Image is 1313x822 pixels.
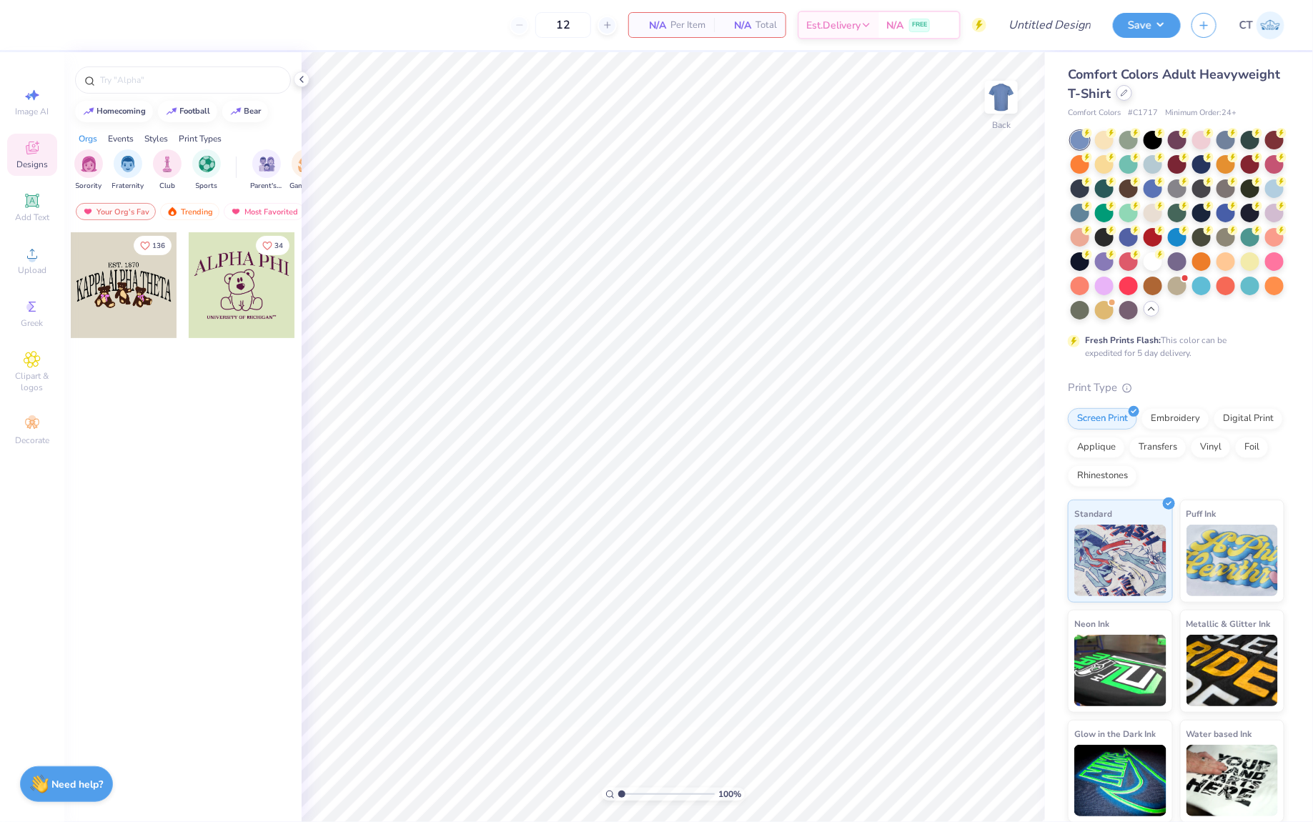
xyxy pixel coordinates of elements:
div: Trending [160,203,219,220]
img: Fraternity Image [120,156,136,172]
div: filter for Club [153,149,182,192]
div: Print Types [179,132,222,145]
span: Water based Ink [1186,726,1252,741]
span: Neon Ink [1074,616,1109,631]
button: football [158,101,217,122]
img: trend_line.gif [230,107,242,116]
strong: Need help? [52,778,104,791]
img: Sports Image [199,156,215,172]
span: Total [755,18,777,33]
span: Minimum Order: 24 + [1165,107,1237,119]
button: Save [1113,13,1181,38]
span: Upload [18,264,46,276]
div: Embroidery [1141,408,1209,430]
div: Most Favorited [224,203,304,220]
span: 100 % [718,788,741,801]
img: Puff Ink [1186,525,1279,596]
button: filter button [112,149,144,192]
div: Styles [144,132,168,145]
div: Events [108,132,134,145]
span: Game Day [289,181,322,192]
div: Screen Print [1068,408,1137,430]
div: Orgs [79,132,97,145]
span: 34 [274,242,283,249]
img: trend_line.gif [83,107,94,116]
span: Designs [16,159,48,170]
span: Est. Delivery [806,18,861,33]
img: trending.gif [167,207,178,217]
div: filter for Fraternity [112,149,144,192]
button: filter button [74,149,103,192]
div: Back [992,119,1011,132]
img: Game Day Image [298,156,314,172]
div: This color can be expedited for 5 day delivery. [1085,334,1261,360]
img: Neon Ink [1074,635,1166,706]
span: Parent's Weekend [250,181,283,192]
button: Like [256,236,289,255]
img: Standard [1074,525,1166,596]
div: homecoming [97,107,147,115]
span: 136 [152,242,165,249]
span: Add Text [15,212,49,223]
span: Comfort Colors [1068,107,1121,119]
img: Water based Ink [1186,745,1279,816]
div: filter for Sorority [74,149,103,192]
button: bear [222,101,268,122]
img: Parent's Weekend Image [259,156,275,172]
button: filter button [192,149,221,192]
span: Decorate [15,435,49,446]
button: homecoming [75,101,153,122]
div: filter for Game Day [289,149,322,192]
span: CT [1239,17,1253,34]
span: Comfort Colors Adult Heavyweight T-Shirt [1068,66,1280,102]
div: bear [244,107,262,115]
img: trend_line.gif [166,107,177,116]
button: Like [134,236,172,255]
div: Your Org's Fav [76,203,156,220]
span: Metallic & Glitter Ink [1186,616,1271,631]
span: # C1717 [1128,107,1158,119]
span: Greek [21,317,44,329]
span: Puff Ink [1186,506,1217,521]
span: N/A [886,18,903,33]
span: N/A [638,18,666,33]
div: Rhinestones [1068,465,1137,487]
button: filter button [289,149,322,192]
img: Glow in the Dark Ink [1074,745,1166,816]
input: – – [535,12,591,38]
div: football [180,107,211,115]
button: filter button [250,149,283,192]
div: Vinyl [1191,437,1231,458]
span: Image AI [16,106,49,117]
img: Metallic & Glitter Ink [1186,635,1279,706]
div: Print Type [1068,380,1284,396]
div: filter for Sports [192,149,221,192]
span: Clipart & logos [7,370,57,393]
img: Club Image [159,156,175,172]
span: Standard [1074,506,1112,521]
img: Sorority Image [81,156,97,172]
span: N/A [723,18,751,33]
button: filter button [153,149,182,192]
img: Back [987,83,1016,112]
div: Digital Print [1214,408,1283,430]
span: Per Item [670,18,705,33]
img: most_fav.gif [230,207,242,217]
img: most_fav.gif [82,207,94,217]
div: Transfers [1129,437,1186,458]
span: Club [159,181,175,192]
strong: Fresh Prints Flash: [1085,335,1161,346]
img: Carly Tapson [1257,11,1284,39]
div: Applique [1068,437,1125,458]
span: Sports [196,181,218,192]
span: Glow in the Dark Ink [1074,726,1156,741]
a: CT [1239,11,1284,39]
span: Fraternity [112,181,144,192]
span: Sorority [76,181,102,192]
input: Try "Alpha" [99,73,282,87]
div: filter for Parent's Weekend [250,149,283,192]
span: FREE [912,20,927,30]
div: Foil [1235,437,1269,458]
input: Untitled Design [997,11,1102,39]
